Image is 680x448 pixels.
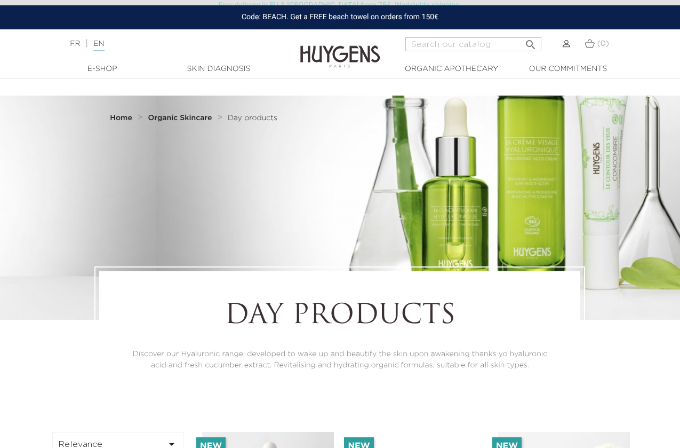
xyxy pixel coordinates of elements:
a: FR [70,40,80,48]
strong: Home [110,114,132,122]
span: (0) [597,40,609,48]
a: Organic Apothecary [398,64,505,75]
strong: Organic Skincare [148,114,212,122]
a: Skin Diagnosis [165,64,272,75]
p: Discover our Hyaluronic range, developed to wake up and beautify the skin upon awakening thanks y... [129,349,551,371]
a: Home [110,114,134,122]
h1: Day products [129,301,551,333]
input: Search [405,37,541,51]
img: Huygens [300,28,380,69]
a: Organic Skincare [148,114,214,122]
button:  [521,34,540,49]
a: EN [93,40,104,51]
a: Day products [228,114,277,122]
a: E-Shop [49,64,156,75]
div: | [65,37,275,50]
a: Our commitments [515,64,621,75]
i:  [524,35,537,48]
